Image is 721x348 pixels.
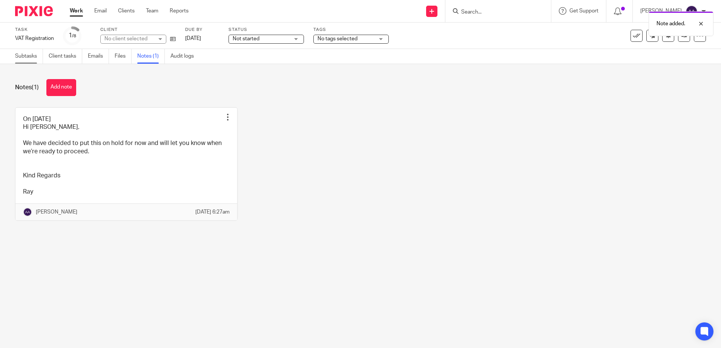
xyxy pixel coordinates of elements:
div: No client selected [104,35,153,43]
a: Reports [170,7,189,15]
label: Client [100,27,176,33]
p: Note added. [657,20,685,27]
small: /8 [72,34,76,38]
div: 1 [69,31,76,40]
p: [DATE] 6:27am [195,208,230,216]
a: Client tasks [49,49,82,64]
label: Tags [313,27,389,33]
a: Email [94,7,107,15]
span: Not started [233,36,259,41]
a: Work [70,7,83,15]
a: Notes (1) [137,49,165,64]
a: Audit logs [170,49,199,64]
label: Due by [185,27,219,33]
span: [DATE] [185,36,201,41]
span: No tags selected [318,36,357,41]
a: Team [146,7,158,15]
span: (1) [32,84,39,90]
h1: Notes [15,84,39,92]
a: Files [115,49,132,64]
p: [PERSON_NAME] [36,208,77,216]
a: Emails [88,49,109,64]
label: Task [15,27,54,33]
img: Pixie [15,6,53,16]
div: VAT Registration [15,35,54,42]
button: Add note [46,79,76,96]
a: Subtasks [15,49,43,64]
img: svg%3E [23,208,32,217]
label: Status [229,27,304,33]
a: Clients [118,7,135,15]
img: svg%3E [686,5,698,17]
